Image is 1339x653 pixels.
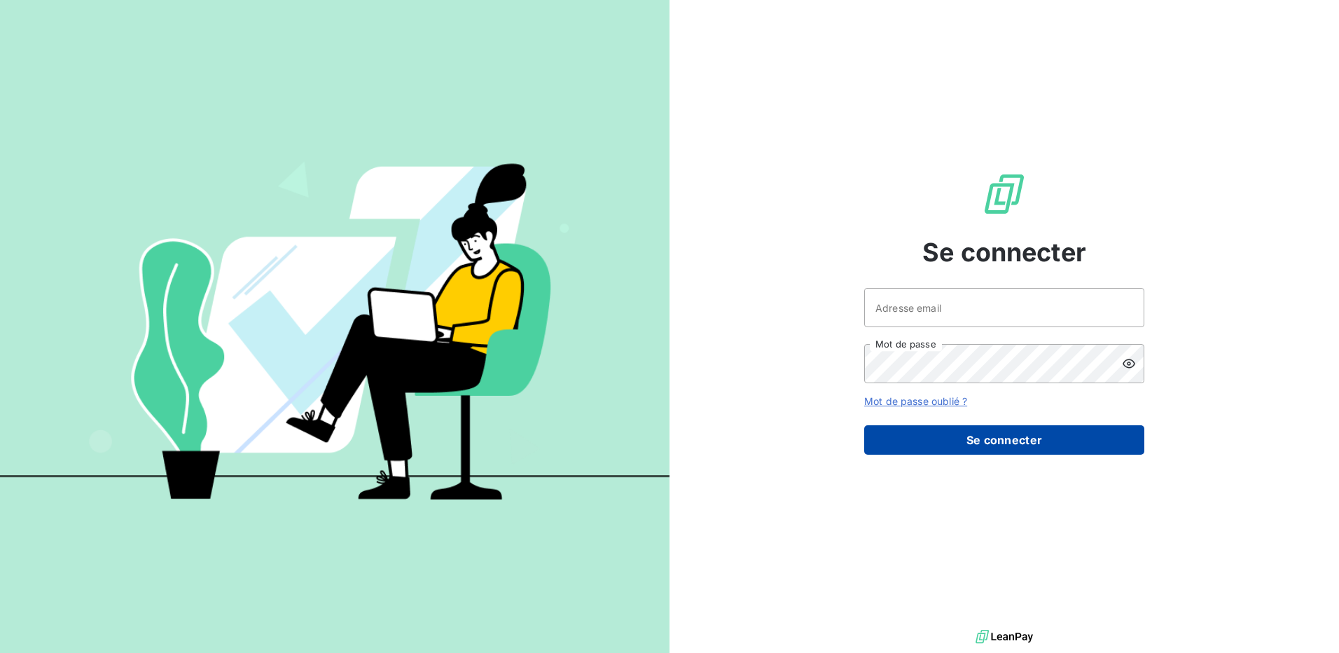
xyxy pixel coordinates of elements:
[864,395,967,407] a: Mot de passe oublié ?
[864,288,1144,327] input: placeholder
[982,172,1027,216] img: Logo LeanPay
[976,626,1033,647] img: logo
[864,425,1144,455] button: Se connecter
[922,233,1086,271] span: Se connecter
